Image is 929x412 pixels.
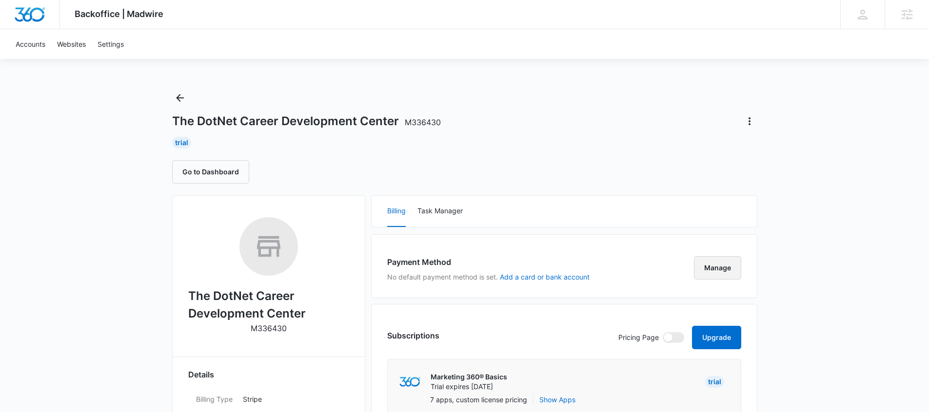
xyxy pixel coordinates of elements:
h2: The DotNet Career Development Center [188,287,349,322]
a: Settings [92,29,130,59]
p: Marketing 360® Basics [431,372,507,382]
span: M336430 [405,117,441,127]
button: Show Apps [539,394,575,405]
img: marketing360Logo [399,377,420,387]
button: Actions [742,113,757,129]
button: Task Manager [417,196,463,227]
h3: Subscriptions [387,330,439,341]
div: Trial [172,137,191,149]
button: Go to Dashboard [172,160,249,184]
a: Accounts [10,29,51,59]
span: Backoffice | Madwire [75,9,163,19]
button: Billing [387,196,406,227]
span: Details [188,369,214,380]
p: No default payment method is set. [387,272,590,282]
h3: Payment Method [387,256,590,268]
p: M336430 [251,322,287,334]
p: Stripe [243,394,341,404]
h1: The DotNet Career Development Center [172,114,441,129]
button: Back [172,90,188,106]
p: Trial expires [DATE] [431,382,507,392]
dt: Billing Type [196,394,235,404]
button: Manage [694,256,741,280]
p: Pricing Page [618,332,659,343]
button: Add a card or bank account [500,274,590,281]
a: Websites [51,29,92,59]
div: Trial [705,376,724,388]
button: Upgrade [692,326,741,349]
p: 7 apps, custom license pricing [430,394,527,405]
